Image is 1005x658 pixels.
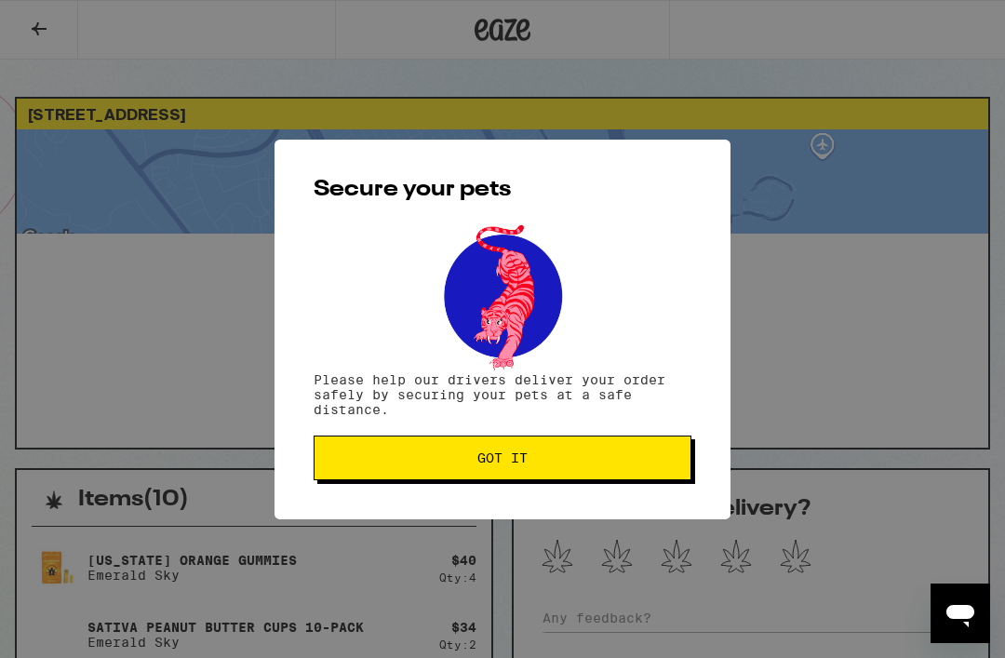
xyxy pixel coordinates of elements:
[314,372,691,417] p: Please help our drivers deliver your order safely by securing your pets at a safe distance.
[314,436,691,480] button: Got it
[426,220,579,372] img: pets
[477,451,528,464] span: Got it
[931,584,990,643] iframe: Button to launch messaging window
[314,179,691,201] h2: Secure your pets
